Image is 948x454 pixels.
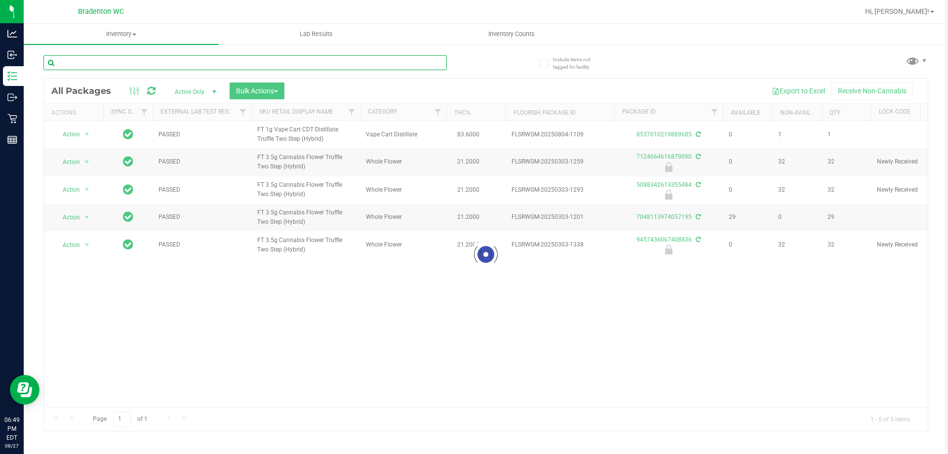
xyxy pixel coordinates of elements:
span: Inventory Counts [475,30,548,39]
span: Bradenton WC [78,7,124,16]
inline-svg: Inventory [7,71,17,81]
a: Lab Results [219,24,414,44]
span: Hi, [PERSON_NAME]! [865,7,929,15]
iframe: Resource center [10,375,39,405]
inline-svg: Retail [7,114,17,124]
span: Lab Results [286,30,346,39]
inline-svg: Inbound [7,50,17,60]
span: Include items not tagged for facility [553,56,602,71]
input: Search Package ID, Item Name, SKU, Lot or Part Number... [43,55,447,70]
inline-svg: Reports [7,135,17,145]
inline-svg: Outbound [7,92,17,102]
a: Inventory [24,24,219,44]
p: 08/27 [4,442,19,450]
a: Inventory Counts [414,24,609,44]
inline-svg: Analytics [7,29,17,39]
p: 06:49 PM EDT [4,415,19,442]
span: Inventory [24,30,219,39]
